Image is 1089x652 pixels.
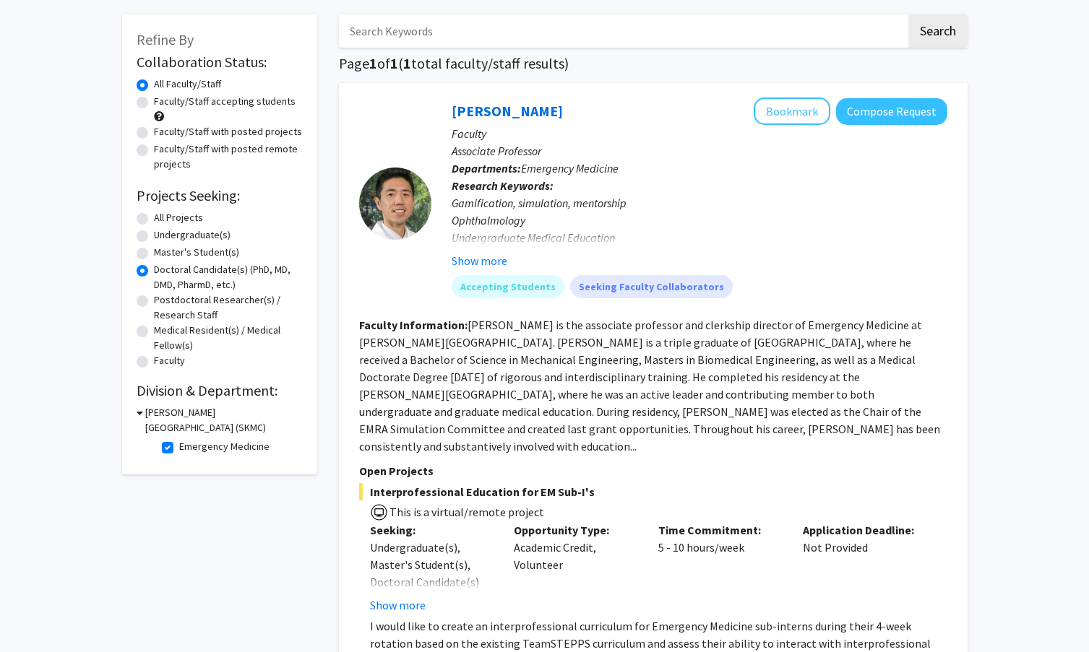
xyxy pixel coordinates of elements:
[658,521,781,539] p: Time Commitment:
[503,521,647,614] div: Academic Credit, Volunteer
[359,462,947,479] p: Open Projects
[570,275,733,298] mat-chip: Seeking Faculty Collaborators
[154,262,303,292] label: Doctoral Candidate(s) (PhD, MD, DMD, PharmD, etc.)
[154,292,303,323] label: Postdoctoral Researcher(s) / Research Staff
[179,439,270,454] label: Emergency Medicine
[154,142,303,172] label: Faculty/Staff with posted remote projects
[137,30,194,48] span: Refine By
[390,54,398,72] span: 1
[452,252,507,269] button: Show more
[370,596,426,614] button: Show more
[154,245,239,260] label: Master's Student(s)
[154,353,185,368] label: Faculty
[154,227,231,243] label: Undergraduate(s)
[452,161,521,175] b: Departments:
[339,14,906,48] input: Search Keywords
[452,178,554,193] b: Research Keywords:
[521,161,619,175] span: Emergency Medicine
[359,318,468,332] b: Faculty Information:
[11,587,61,641] iframe: Chat
[154,94,296,109] label: Faculty/Staff accepting students
[452,102,563,120] a: [PERSON_NAME]
[647,521,792,614] div: 5 - 10 hours/week
[145,405,303,435] h3: [PERSON_NAME][GEOGRAPHIC_DATA] (SKMC)
[452,275,564,298] mat-chip: Accepting Students
[370,521,493,539] p: Seeking:
[803,521,926,539] p: Application Deadline:
[792,521,937,614] div: Not Provided
[154,124,302,139] label: Faculty/Staff with posted projects
[452,125,947,142] p: Faculty
[388,505,544,519] span: This is a virtual/remote project
[137,187,303,204] h2: Projects Seeking:
[754,97,830,125] button: Add Xiao Chi Zhang to Bookmarks
[403,54,411,72] span: 1
[836,98,947,125] button: Compose Request to Xiao Chi Zhang
[359,318,940,453] fg-read-more: [PERSON_NAME] is the associate professor and clerkship director of Emergency Medicine at [PERSON_...
[359,483,947,500] span: Interprofessional Education for EM Sub-I's
[137,382,303,399] h2: Division & Department:
[370,539,493,625] div: Undergraduate(s), Master's Student(s), Doctoral Candidate(s) (PhD, MD, DMD, PharmD, etc.), Faculty
[452,142,947,160] p: Associate Professor
[452,194,947,264] div: Gamification, simulation, mentorship Ophthalmology Undergraduate Medical Education Volunteer clinics
[339,55,968,72] h1: Page of ( total faculty/staff results)
[908,14,968,48] button: Search
[369,54,377,72] span: 1
[154,77,221,92] label: All Faculty/Staff
[154,210,203,225] label: All Projects
[514,521,637,539] p: Opportunity Type:
[154,323,303,353] label: Medical Resident(s) / Medical Fellow(s)
[137,53,303,71] h2: Collaboration Status:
